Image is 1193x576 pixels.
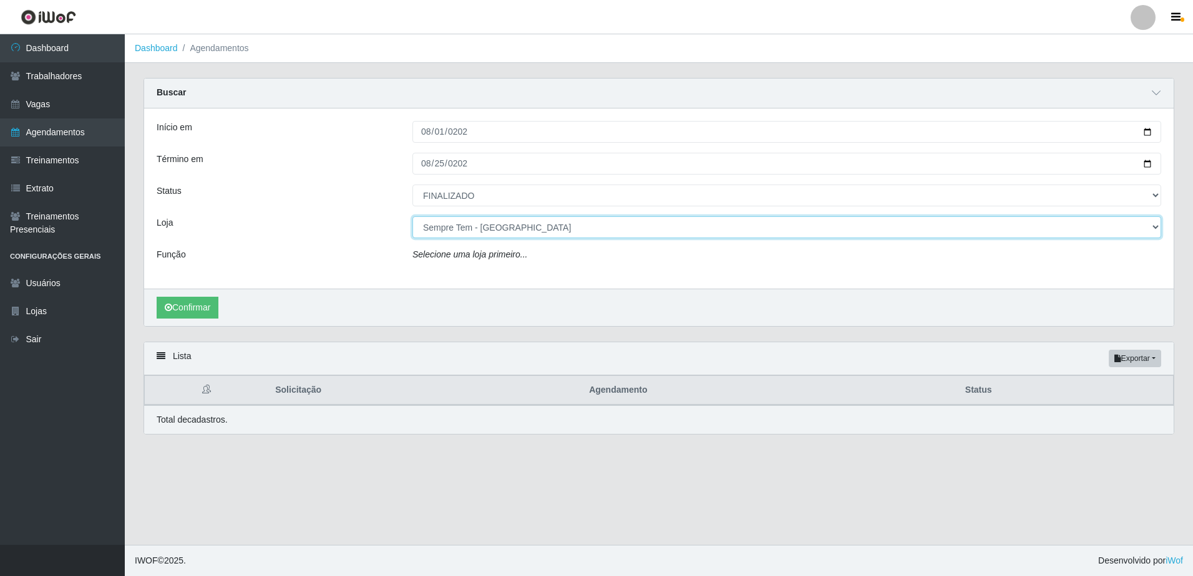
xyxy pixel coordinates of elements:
[412,121,1161,143] input: 00/00/0000
[958,376,1174,405] th: Status
[268,376,582,405] th: Solicitação
[157,297,218,319] button: Confirmar
[135,555,158,565] span: IWOF
[582,376,958,405] th: Agendamento
[157,413,228,426] p: Total de cadastros.
[178,42,249,55] li: Agendamentos
[1098,554,1183,567] span: Desenvolvido por
[157,248,186,261] label: Função
[21,9,76,25] img: CoreUI Logo
[412,249,527,259] i: Selecione uma loja primeiro...
[1166,555,1183,565] a: iWof
[157,216,173,229] label: Loja
[157,87,186,97] strong: Buscar
[412,153,1161,175] input: 00/00/0000
[157,153,203,166] label: Término em
[144,342,1174,375] div: Lista
[135,43,178,53] a: Dashboard
[1109,350,1161,367] button: Exportar
[125,34,1193,63] nav: breadcrumb
[157,185,182,198] label: Status
[157,121,192,134] label: Início em
[135,554,186,567] span: © 2025 .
